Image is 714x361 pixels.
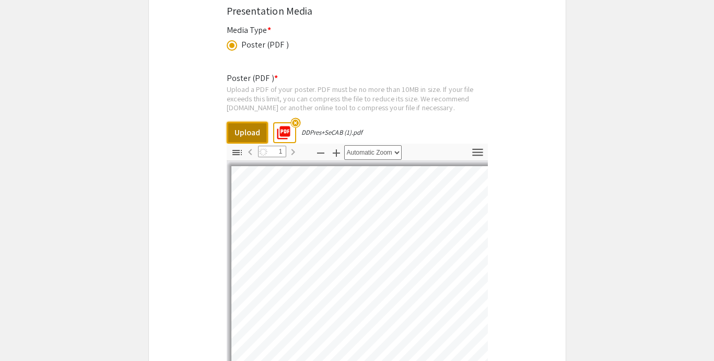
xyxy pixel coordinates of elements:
button: Next Page [284,144,302,159]
mat-icon: highlight_off [290,118,300,127]
mat-label: Poster (PDF ) [227,73,278,84]
div: DDPres+SeCAB (1).pdf [301,128,363,137]
button: Tools [469,145,487,160]
button: Zoom Out [312,145,330,160]
button: Toggle Sidebar [228,145,246,160]
select: Zoom [344,145,402,160]
div: Upload a PDF of your poster. PDF must be no more than 10MB in size. If your file exceeds this lim... [227,85,488,112]
button: Zoom In [327,145,345,160]
mat-icon: picture_as_pdf [273,122,288,137]
div: Presentation Media [227,3,488,19]
button: Previous Page [241,144,259,159]
iframe: Chat [8,314,44,353]
button: Upload [227,122,268,144]
mat-label: Media Type [227,25,271,36]
div: Poster (PDF ) [241,39,289,51]
input: Page [258,146,286,157]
